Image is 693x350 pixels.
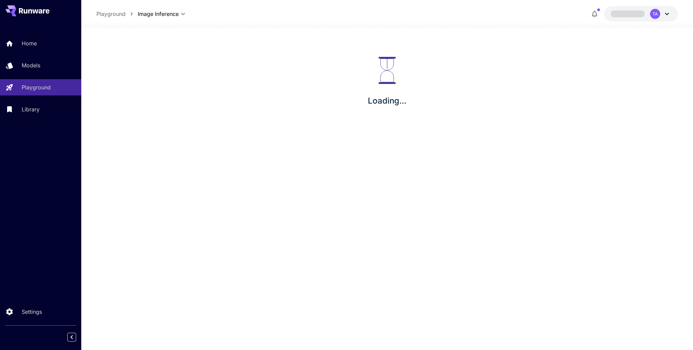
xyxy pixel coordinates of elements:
[368,95,406,107] p: Loading...
[22,61,40,69] p: Models
[96,10,126,18] a: Playground
[72,331,81,343] div: Collapse sidebar
[22,83,51,91] p: Playground
[138,10,179,18] span: Image Inference
[604,6,678,22] button: TA
[650,9,660,19] div: TA
[67,333,76,342] button: Collapse sidebar
[96,10,138,18] nav: breadcrumb
[22,105,40,113] p: Library
[22,39,37,47] p: Home
[22,308,42,316] p: Settings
